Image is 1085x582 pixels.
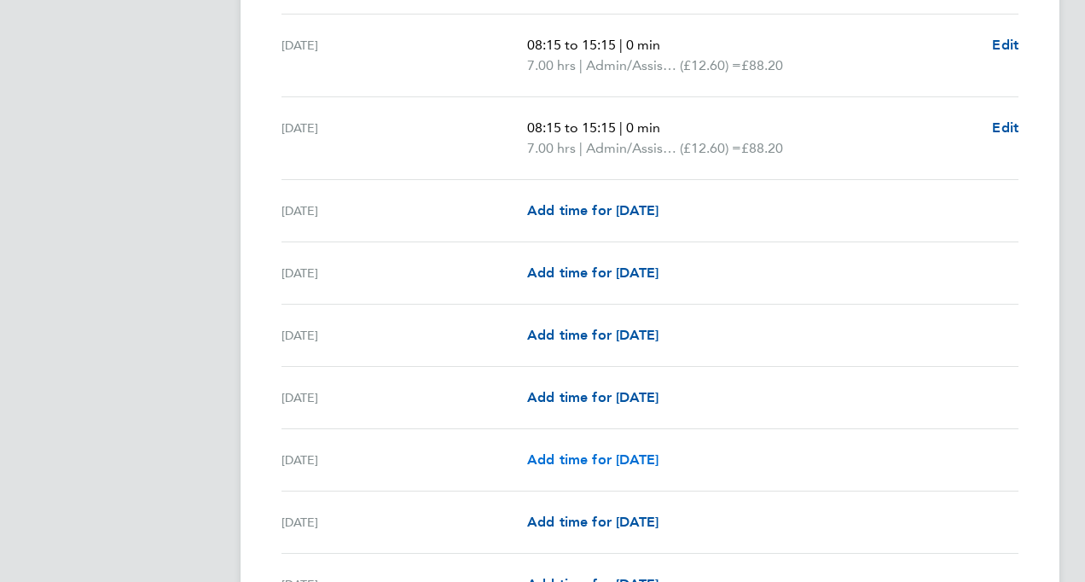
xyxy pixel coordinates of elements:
span: Add time for [DATE] [527,451,659,468]
div: [DATE] [281,35,527,76]
span: 08:15 to 15:15 [527,119,616,136]
span: Admin/Assistant Coach Rate [586,55,680,76]
span: | [579,140,583,156]
a: Add time for [DATE] [527,450,659,470]
span: Add time for [DATE] [527,202,659,218]
span: 7.00 hrs [527,140,576,156]
span: Add time for [DATE] [527,265,659,281]
span: 7.00 hrs [527,57,576,73]
span: 0 min [626,37,660,53]
span: (£12.60) = [680,140,741,156]
span: £88.20 [741,57,783,73]
span: Add time for [DATE] [527,327,659,343]
a: Add time for [DATE] [527,325,659,346]
span: Add time for [DATE] [527,389,659,405]
a: Edit [992,118,1018,138]
div: [DATE] [281,450,527,470]
a: Add time for [DATE] [527,387,659,408]
span: Edit [992,119,1018,136]
div: [DATE] [281,263,527,283]
span: 0 min [626,119,660,136]
div: [DATE] [281,387,527,408]
span: | [619,119,623,136]
span: | [619,37,623,53]
span: £88.20 [741,140,783,156]
a: Add time for [DATE] [527,263,659,283]
span: | [579,57,583,73]
div: [DATE] [281,325,527,346]
a: Add time for [DATE] [527,512,659,533]
span: Edit [992,37,1018,53]
a: Add time for [DATE] [527,201,659,221]
span: Add time for [DATE] [527,514,659,530]
span: 08:15 to 15:15 [527,37,616,53]
div: [DATE] [281,512,527,533]
span: Admin/Assistant Coach Rate [586,138,680,159]
div: [DATE] [281,201,527,221]
a: Edit [992,35,1018,55]
div: [DATE] [281,118,527,159]
span: (£12.60) = [680,57,741,73]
